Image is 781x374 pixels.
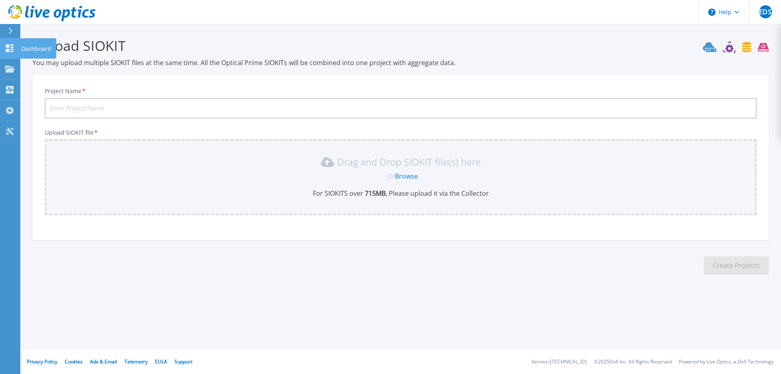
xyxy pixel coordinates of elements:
a: Privacy Policy [27,358,57,365]
span: EDS [759,9,771,15]
b: 715 MB [363,189,386,198]
input: Enter Project Name [45,98,757,118]
a: EULA [155,358,167,365]
a: Cookies [65,358,83,365]
li: Powered by Live Optics, a Dell Technology [679,359,774,365]
a: Support [175,358,192,365]
button: Create Projects [704,256,769,275]
div: Drag and Drop SIOKIT file(s) here OrBrowseFor SIOKITS over 715MB, Please upload it via the Collector [50,155,752,198]
label: Project Name [45,88,86,94]
p: Dashboard [21,38,51,59]
p: Upload SIOKIT file [45,129,757,136]
p: For SIOKITS over , Please upload it via the Collector [50,189,752,198]
a: Telemetry [124,358,148,365]
a: Browse [395,172,418,181]
p: Drag and Drop SIOKIT file(s) here [337,158,481,166]
span: Or [387,172,395,181]
li: © 2025 Dell Inc. All Rights Reserved [594,359,672,365]
p: You may upload multiple SIOKIT files at the same time. All the Optical Prime SIOKITs will be comb... [33,58,769,67]
li: Version: [TECHNICAL_ID] [532,359,587,365]
h3: Upload SIOKIT [33,36,769,55]
a: Ads & Email [90,358,117,365]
